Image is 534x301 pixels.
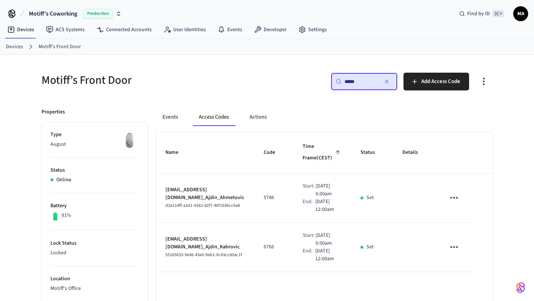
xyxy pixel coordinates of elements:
[467,10,490,17] span: Find by ID
[316,232,342,247] p: [DATE] 6:00am
[212,23,248,36] a: Events
[1,23,40,36] a: Devices
[315,247,343,263] p: [DATE] 12:00am
[50,131,139,139] p: Type
[513,6,528,21] button: MA
[50,285,139,292] p: Motiff’s Office
[366,243,374,251] p: Set
[315,198,343,214] p: [DATE] 12:00am
[248,23,293,36] a: Developer
[50,166,139,174] p: Status
[193,108,235,126] button: Access Codes
[50,239,139,247] p: Lock Status
[83,9,113,19] span: Production
[264,194,285,202] p: 5746
[360,147,385,158] span: Status
[90,23,158,36] a: Connected Accounts
[264,243,285,251] p: 6766
[403,73,469,90] button: Add Access Code
[366,194,374,202] p: Set
[492,10,504,17] span: ⌘ K
[316,182,342,198] p: [DATE] 6:00am
[165,252,242,258] span: 55165633-9e46-43e0-9eb1-0c43cc80ac1f
[165,186,246,202] p: [EMAIL_ADDRESS][DOMAIN_NAME]_Ajdin_Ahmetovic
[165,235,246,251] p: [EMAIL_ADDRESS][DOMAIN_NAME]_Ajdin_Kahrovic
[244,108,273,126] button: Actions
[303,198,315,214] div: End:
[6,43,23,51] a: Devices
[120,131,139,149] img: August Wifi Smart Lock 3rd Gen, Silver, Front
[29,9,77,18] span: Motiff's Coworking
[50,202,139,210] p: Battery
[453,7,510,20] div: Find by ID⌘ K
[303,182,316,198] div: Start:
[156,108,184,126] button: Events
[62,212,71,219] p: 91%
[42,108,65,116] p: Properties
[402,147,428,158] span: Details
[39,43,81,51] a: Motiff’s Front Door
[40,23,90,36] a: ACS Systems
[165,147,188,158] span: Name
[158,23,212,36] a: User Identities
[514,7,527,20] span: MA
[264,147,285,158] span: Code
[516,282,525,294] img: SeamLogoGradient.69752ec5.svg
[303,247,315,263] div: End:
[156,108,492,126] div: ant example
[50,249,139,257] p: Locked
[293,23,333,36] a: Settings
[303,232,316,247] div: Start:
[165,202,240,209] span: d2e114ff-a2d1-4262-82f7-46f1936cc6a8
[56,176,71,184] p: Online
[50,140,139,148] p: August
[50,275,139,283] p: Location
[156,132,492,272] table: sticky table
[421,77,460,86] span: Add Access Code
[303,141,343,164] span: Time Frame(CEST)
[42,73,263,88] h5: Motiff’s Front Door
